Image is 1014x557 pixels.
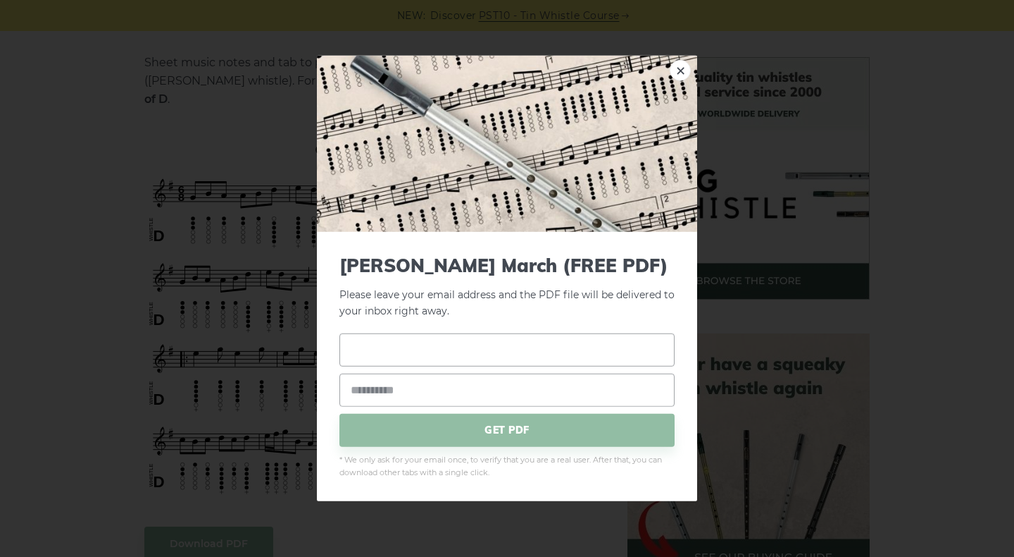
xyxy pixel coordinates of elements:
[317,56,697,232] img: Tin Whistle Tab Preview
[670,60,691,81] a: ×
[339,255,675,276] span: [PERSON_NAME] March (FREE PDF)
[339,255,675,319] p: Please leave your email address and the PDF file will be delivered to your inbox right away.
[339,413,675,446] span: GET PDF
[339,453,675,479] span: * We only ask for your email once, to verify that you are a real user. After that, you can downlo...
